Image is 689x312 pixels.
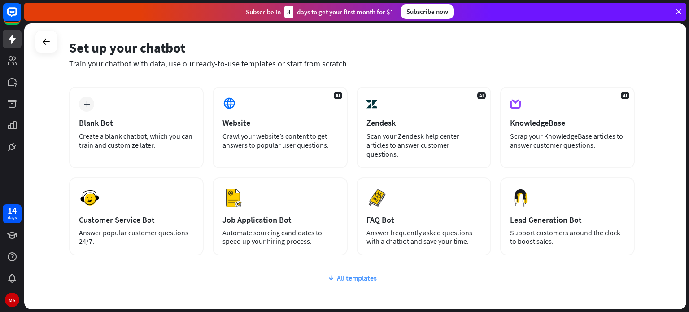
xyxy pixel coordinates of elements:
[83,101,90,107] i: plus
[477,92,486,99] span: AI
[366,215,481,225] div: FAQ Bot
[222,132,337,149] div: Crawl your website’s content to get answers to popular user questions.
[334,92,342,99] span: AI
[3,204,22,223] a: 14 days
[510,118,625,128] div: KnowledgeBase
[510,132,625,149] div: Scrap your KnowledgeBase articles to answer customer questions.
[79,229,194,246] div: Answer popular customer questions 24/7.
[222,215,337,225] div: Job Application Bot
[79,118,194,128] div: Blank Bot
[8,207,17,215] div: 14
[7,4,34,31] button: Open LiveChat chat widget
[69,273,635,282] div: All templates
[366,118,481,128] div: Zendesk
[222,229,337,246] div: Automate sourcing candidates to speed up your hiring process.
[246,6,394,18] div: Subscribe in days to get your first month for $1
[69,39,635,56] div: Set up your chatbot
[222,118,337,128] div: Website
[5,293,19,307] div: MS
[79,215,194,225] div: Customer Service Bot
[401,4,454,19] div: Subscribe now
[366,132,481,158] div: Scan your Zendesk help center articles to answer customer questions.
[621,92,629,99] span: AI
[366,229,481,246] div: Answer frequently asked questions with a chatbot and save your time.
[79,132,194,149] div: Create a blank chatbot, which you can train and customize later.
[8,215,17,221] div: days
[510,229,625,246] div: Support customers around the clock to boost sales.
[284,6,293,18] div: 3
[69,58,635,69] div: Train your chatbot with data, use our ready-to-use templates or start from scratch.
[510,215,625,225] div: Lead Generation Bot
